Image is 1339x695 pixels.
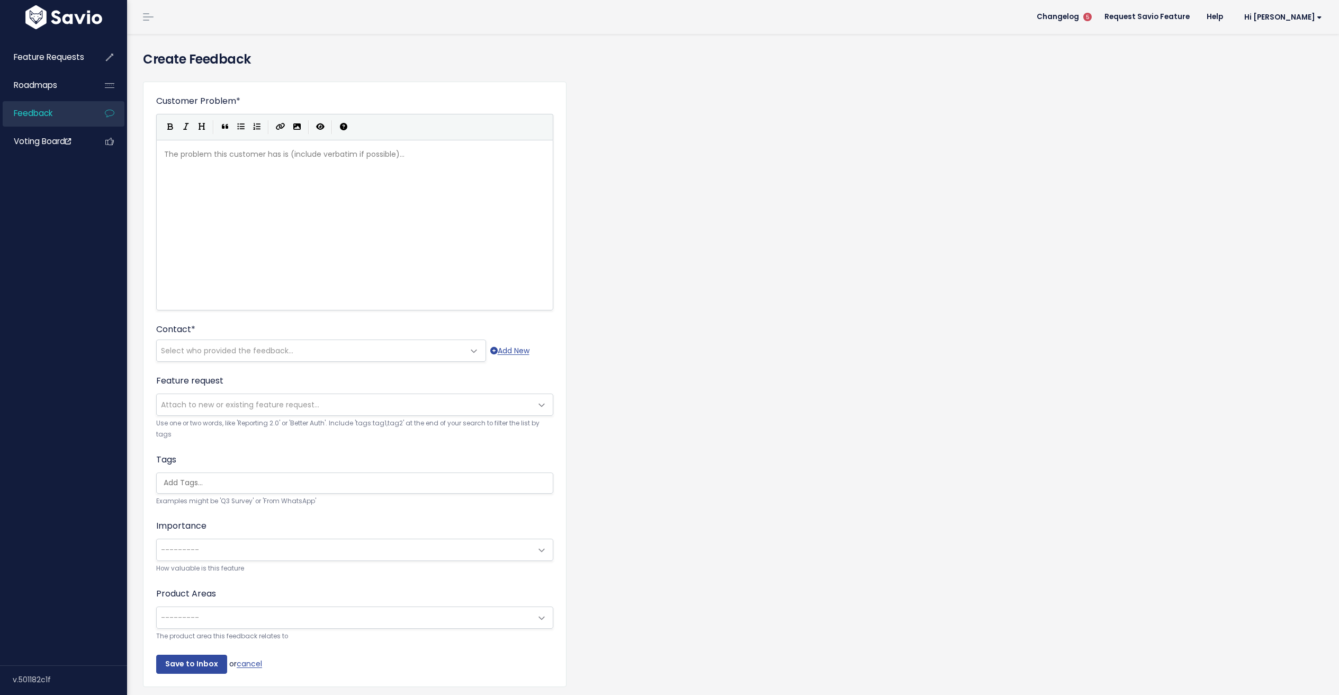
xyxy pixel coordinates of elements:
a: cancel [237,658,262,669]
input: Add Tags... [159,477,555,488]
label: Contact [156,323,195,336]
button: Italic [178,119,194,135]
span: 5 [1083,13,1092,21]
button: Heading [194,119,210,135]
a: Roadmaps [3,73,88,97]
a: Add New [490,344,529,358]
i: | [213,120,214,133]
span: Attach to new or existing feature request... [161,399,319,410]
span: Select who provided the feedback... [161,345,293,356]
label: Feature request [156,375,223,387]
small: How valuable is this feature [156,563,553,574]
img: logo-white.9d6f32f41409.svg [23,5,105,29]
button: Import an image [289,119,305,135]
label: Importance [156,520,206,532]
a: Feedback [3,101,88,126]
i: | [268,120,269,133]
small: Use one or two words, like 'Reporting 2.0' or 'Better Auth'. Include 'tags:tag1,tag2' at the end ... [156,418,553,441]
i: | [331,120,332,133]
button: Markdown Guide [336,119,352,135]
span: Roadmaps [14,79,57,91]
button: Bold [162,119,178,135]
input: Save to Inbox [156,655,227,674]
h4: Create Feedback [143,50,1323,69]
label: Tags [156,453,176,466]
button: Quote [217,119,233,135]
i: | [308,120,309,133]
div: v.501182c1f [13,666,127,693]
a: Help [1198,9,1232,25]
span: --------- [161,612,199,623]
button: Create Link [272,119,289,135]
label: Customer Problem [156,95,240,108]
span: --------- [161,545,199,555]
button: Numbered List [249,119,265,135]
span: Changelog [1037,13,1079,21]
small: Examples might be 'Q3 Survey' or 'From WhatsApp' [156,496,553,507]
a: Request Savio Feature [1096,9,1198,25]
a: Feature Requests [3,45,88,69]
span: Feature Requests [14,51,84,63]
a: Hi [PERSON_NAME] [1232,9,1331,25]
span: Feedback [14,108,52,119]
label: Product Areas [156,587,216,600]
span: Hi [PERSON_NAME] [1244,13,1322,21]
span: Voting Board [14,136,71,147]
form: or [156,95,553,674]
small: The product area this feedback relates to [156,631,553,642]
button: Generic List [233,119,249,135]
button: Toggle Preview [312,119,328,135]
a: Voting Board [3,129,88,154]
